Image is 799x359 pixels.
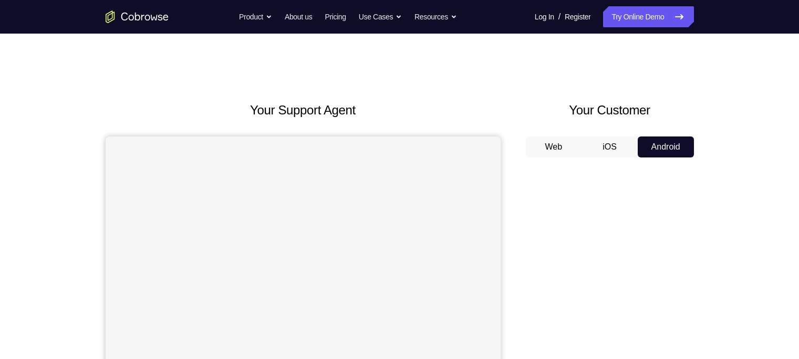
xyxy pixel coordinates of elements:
[106,101,501,120] h2: Your Support Agent
[106,10,169,23] a: Go to the home page
[638,136,694,157] button: Android
[582,136,638,157] button: iOS
[603,6,693,27] a: Try Online Demo
[526,101,694,120] h2: Your Customer
[325,6,346,27] a: Pricing
[535,6,554,27] a: Log In
[414,6,457,27] button: Resources
[239,6,272,27] button: Product
[565,6,590,27] a: Register
[526,136,582,157] button: Web
[558,10,561,23] span: /
[359,6,402,27] button: Use Cases
[285,6,312,27] a: About us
